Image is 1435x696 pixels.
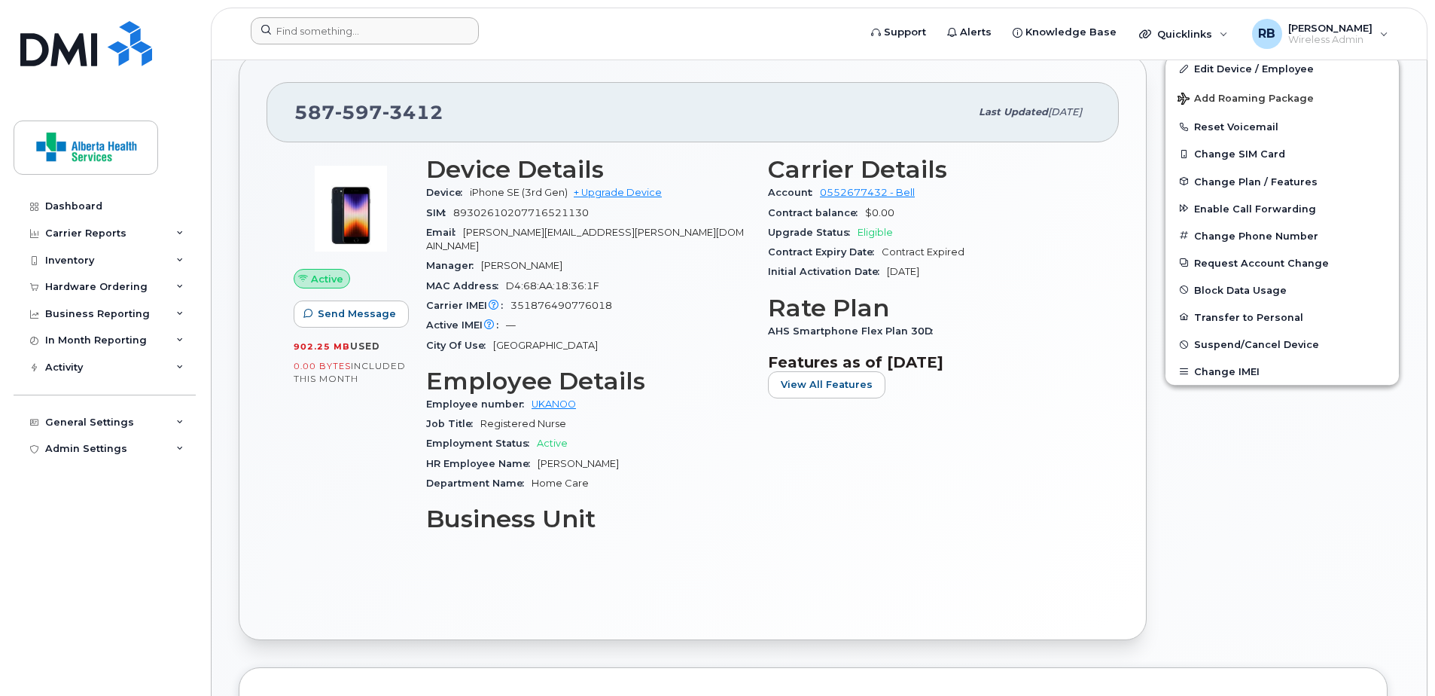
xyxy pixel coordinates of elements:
[1002,17,1127,47] a: Knowledge Base
[768,207,865,218] span: Contract balance
[311,272,343,286] span: Active
[426,227,463,238] span: Email
[426,207,453,218] span: SIM
[861,17,937,47] a: Support
[1165,195,1399,222] button: Enable Call Forwarding
[532,478,589,489] span: Home Care
[294,341,350,352] span: 902.25 MB
[426,156,750,183] h3: Device Details
[1194,339,1319,350] span: Suspend/Cancel Device
[884,25,926,40] span: Support
[426,187,470,198] span: Device
[1288,22,1373,34] span: [PERSON_NAME]
[768,156,1092,183] h3: Carrier Details
[1165,276,1399,304] button: Block Data Usage
[294,361,351,371] span: 0.00 Bytes
[937,17,1002,47] a: Alerts
[1165,249,1399,276] button: Request Account Change
[768,187,820,198] span: Account
[1048,106,1082,118] span: [DATE]
[453,207,589,218] span: 89302610207716521130
[506,280,599,292] span: D4:68:AA:18:36:1F
[865,207,894,218] span: $0.00
[1165,82,1399,113] button: Add Roaming Package
[820,187,915,198] a: 0552677432 - Bell
[1165,358,1399,385] button: Change IMEI
[882,246,964,258] span: Contract Expired
[1178,93,1314,107] span: Add Roaming Package
[1242,19,1399,49] div: Ryan Ballesteros
[1165,168,1399,195] button: Change Plan / Features
[768,371,885,398] button: View All Features
[426,280,506,292] span: MAC Address
[481,260,562,271] span: [PERSON_NAME]
[1194,203,1316,214] span: Enable Call Forwarding
[1165,140,1399,167] button: Change SIM Card
[768,246,882,258] span: Contract Expiry Date
[1165,304,1399,331] button: Transfer to Personal
[1157,28,1212,40] span: Quicklinks
[1194,176,1318,187] span: Change Plan / Features
[251,17,479,44] input: Find something...
[426,418,480,429] span: Job Title
[1129,19,1238,49] div: Quicklinks
[506,319,516,331] span: —
[382,101,443,124] span: 3412
[1165,222,1399,249] button: Change Phone Number
[1165,55,1399,82] a: Edit Device / Employee
[768,353,1092,371] h3: Features as of [DATE]
[426,260,481,271] span: Manager
[1025,25,1117,40] span: Knowledge Base
[426,505,750,533] h3: Business Unit
[887,266,919,277] span: [DATE]
[426,398,532,410] span: Employee number
[350,340,380,352] span: used
[426,319,506,331] span: Active IMEI
[858,227,893,238] span: Eligible
[1165,113,1399,140] button: Reset Voicemail
[1288,34,1373,46] span: Wireless Admin
[426,438,537,449] span: Employment Status
[426,368,750,395] h3: Employee Details
[768,295,1092,322] h3: Rate Plan
[294,301,409,328] button: Send Message
[426,478,532,489] span: Department Name
[960,25,992,40] span: Alerts
[294,101,443,124] span: 587
[426,340,493,351] span: City Of Use
[1258,25,1275,43] span: RB
[318,307,396,321] span: Send Message
[470,187,568,198] span: iPhone SE (3rd Gen)
[426,458,538,469] span: HR Employee Name
[574,187,662,198] a: + Upgrade Device
[537,438,568,449] span: Active
[335,101,382,124] span: 597
[781,377,873,392] span: View All Features
[510,300,612,311] span: 351876490776018
[768,325,940,337] span: AHS Smartphone Flex Plan 30D
[538,458,619,469] span: [PERSON_NAME]
[426,227,744,252] span: [PERSON_NAME][EMAIL_ADDRESS][PERSON_NAME][DOMAIN_NAME]
[480,418,566,429] span: Registered Nurse
[1165,331,1399,358] button: Suspend/Cancel Device
[979,106,1048,118] span: Last updated
[768,266,887,277] span: Initial Activation Date
[426,300,510,311] span: Carrier IMEI
[532,398,576,410] a: UKANOO
[768,227,858,238] span: Upgrade Status
[493,340,598,351] span: [GEOGRAPHIC_DATA]
[306,163,396,254] img: image20231002-3703462-1angbar.jpeg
